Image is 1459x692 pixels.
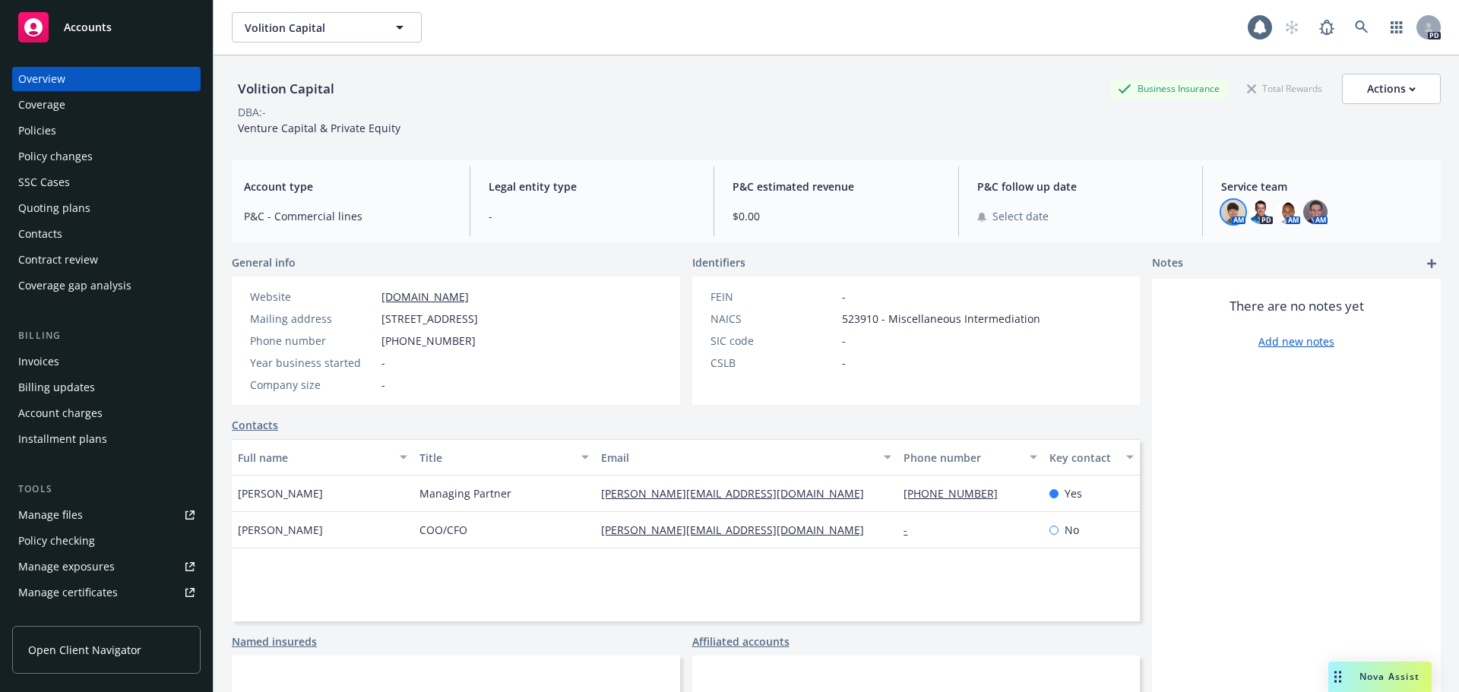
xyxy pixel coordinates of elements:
[601,486,876,501] a: [PERSON_NAME][EMAIL_ADDRESS][DOMAIN_NAME]
[18,401,103,425] div: Account charges
[601,523,876,537] a: [PERSON_NAME][EMAIL_ADDRESS][DOMAIN_NAME]
[12,196,201,220] a: Quoting plans
[18,606,90,630] div: Manage BORs
[1258,333,1334,349] a: Add new notes
[1221,200,1245,224] img: photo
[12,67,201,91] a: Overview
[12,606,201,630] a: Manage BORs
[18,349,59,374] div: Invoices
[12,118,201,143] a: Policies
[244,179,451,194] span: Account type
[250,289,375,305] div: Website
[1043,439,1140,476] button: Key contact
[413,439,595,476] button: Title
[1049,450,1117,466] div: Key contact
[1065,522,1079,538] span: No
[18,273,131,298] div: Coverage gap analysis
[18,529,95,553] div: Policy checking
[18,580,118,605] div: Manage certificates
[18,427,107,451] div: Installment plans
[842,355,846,371] span: -
[250,377,375,393] div: Company size
[18,93,65,117] div: Coverage
[1152,254,1183,273] span: Notes
[1249,200,1273,224] img: photo
[1381,12,1412,43] a: Switch app
[12,580,201,605] a: Manage certificates
[238,104,266,120] div: DBA: -
[381,289,469,304] a: [DOMAIN_NAME]
[238,485,323,501] span: [PERSON_NAME]
[18,196,90,220] div: Quoting plans
[1065,485,1082,501] span: Yes
[1110,79,1227,98] div: Business Insurance
[1303,200,1328,224] img: photo
[12,555,201,579] a: Manage exposures
[250,333,375,349] div: Phone number
[1328,662,1347,692] div: Drag to move
[1230,297,1364,315] span: There are no notes yet
[595,439,897,476] button: Email
[419,485,511,501] span: Managing Partner
[238,522,323,538] span: [PERSON_NAME]
[238,450,391,466] div: Full name
[12,503,201,527] a: Manage files
[244,208,451,224] span: P&C - Commercial lines
[692,634,790,649] a: Affiliated accounts
[232,417,278,433] a: Contacts
[12,328,201,343] div: Billing
[977,179,1185,194] span: P&C follow up date
[232,634,317,649] a: Named insureds
[842,311,1040,327] span: 523910 - Miscellaneous Intermediation
[12,529,201,553] a: Policy checking
[12,222,201,246] a: Contacts
[1342,74,1441,104] button: Actions
[12,93,201,117] a: Coverage
[18,503,83,527] div: Manage files
[711,333,836,349] div: SIC code
[12,273,201,298] a: Coverage gap analysis
[12,144,201,169] a: Policy changes
[1359,670,1419,683] span: Nova Assist
[12,349,201,374] a: Invoices
[733,179,940,194] span: P&C estimated revenue
[12,170,201,194] a: SSC Cases
[1423,254,1441,273] a: add
[1328,662,1432,692] button: Nova Assist
[1367,74,1416,103] div: Actions
[897,439,1043,476] button: Phone number
[904,486,1010,501] a: [PHONE_NUMBER]
[1347,12,1377,43] a: Search
[12,6,201,49] a: Accounts
[842,289,846,305] span: -
[18,222,62,246] div: Contacts
[992,208,1049,224] span: Select date
[489,179,696,194] span: Legal entity type
[18,555,115,579] div: Manage exposures
[711,311,836,327] div: NAICS
[232,439,413,476] button: Full name
[250,311,375,327] div: Mailing address
[419,522,467,538] span: COO/CFO
[1312,12,1342,43] a: Report a Bug
[12,427,201,451] a: Installment plans
[381,311,478,327] span: [STREET_ADDRESS]
[692,254,745,270] span: Identifiers
[28,642,141,658] span: Open Client Navigator
[18,67,65,91] div: Overview
[245,20,376,36] span: Volition Capital
[12,248,201,272] a: Contract review
[18,375,95,400] div: Billing updates
[1277,12,1307,43] a: Start snowing
[1239,79,1330,98] div: Total Rewards
[381,377,385,393] span: -
[904,450,1020,466] div: Phone number
[711,355,836,371] div: CSLB
[733,208,940,224] span: $0.00
[489,208,696,224] span: -
[18,144,93,169] div: Policy changes
[250,355,375,371] div: Year business started
[842,333,846,349] span: -
[238,121,400,135] span: Venture Capital & Private Equity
